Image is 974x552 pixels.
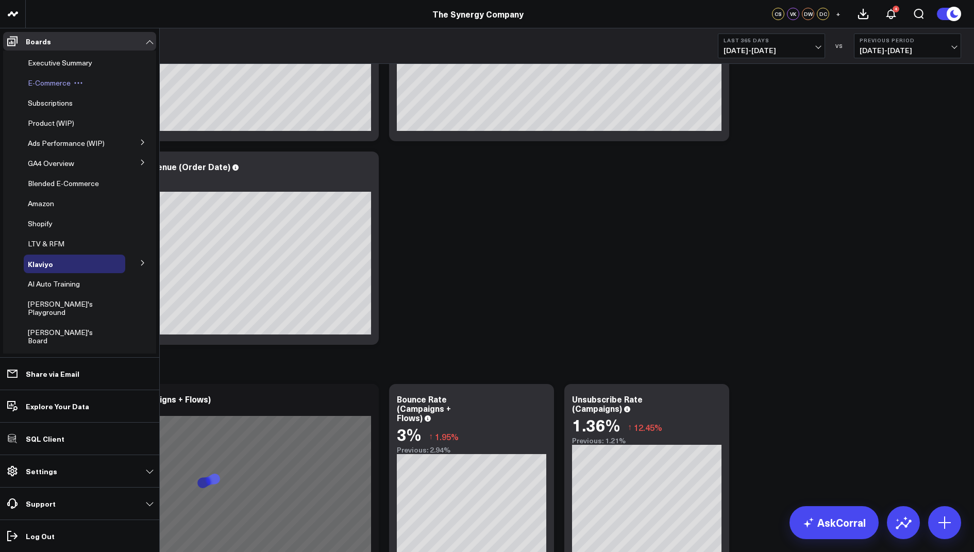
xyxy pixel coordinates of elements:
div: DC [817,8,829,20]
div: Previous: $3.58M [46,183,371,192]
span: [PERSON_NAME]'s Playground [28,299,93,317]
span: Product (WIP) [28,118,74,128]
div: Previous: 1.21% [572,437,721,445]
div: 4 [893,6,899,12]
a: AskCorral [790,506,879,539]
span: Shopify [28,219,53,228]
span: Executive Summary [28,58,92,68]
span: + [836,10,841,18]
span: GA4 Overview [28,158,74,168]
a: The Synergy Company [432,8,524,20]
p: Support [26,499,56,508]
div: Previous: 2.94% [397,446,546,454]
div: VK [787,8,799,20]
span: [PERSON_NAME]'s Board [28,327,93,345]
button: + [832,8,844,20]
a: SQL Client [3,429,156,448]
span: ↑ [628,421,632,434]
div: Bounce Rate (Campaigns + Flows) [397,393,451,423]
div: DW [802,8,814,20]
span: Amazon [28,198,54,208]
a: E-Commerce [28,79,71,87]
a: Log Out [3,527,156,545]
button: Last 365 Days[DATE]-[DATE] [718,34,825,58]
a: Executive Summary [28,59,92,67]
span: LTV & RFM [28,239,64,248]
div: Unsubscribe Rate (Campaigns) [572,393,643,414]
span: AI Auto Training [28,279,80,289]
a: Shopify [28,220,53,228]
a: [PERSON_NAME]'s Board [28,328,110,345]
a: AI Auto Training [28,280,80,288]
span: Ads Performance (WIP) [28,138,105,148]
p: Share via Email [26,370,79,378]
a: Klaviyo [28,260,53,268]
span: [DATE] - [DATE] [860,46,955,55]
button: Previous Period[DATE]-[DATE] [854,34,961,58]
a: Amazon [28,199,54,208]
a: GA4 Overview [28,159,74,168]
span: Blended E-Commerce [28,178,99,188]
span: Subscriptions [28,98,73,108]
p: Explore Your Data [26,402,89,410]
div: CS [772,8,784,20]
a: [PERSON_NAME]'s Playground [28,300,113,316]
span: 12.45% [634,422,662,433]
span: [DATE] - [DATE] [724,46,819,55]
p: Log Out [26,532,55,540]
a: Subscriptions [28,99,73,107]
b: Previous Period [860,37,955,43]
a: Ads Performance (WIP) [28,139,105,147]
span: Klaviyo [28,259,53,269]
div: 3% [397,425,421,443]
span: ↑ [429,430,433,443]
div: 1.36% [572,415,620,434]
span: 1.95% [435,431,459,442]
a: Product (WIP) [28,119,74,127]
div: VS [830,43,849,49]
span: E-Commerce [28,78,71,88]
p: SQL Client [26,434,64,443]
p: Boards [26,37,51,45]
a: Blended E-Commerce [28,179,99,188]
b: Last 365 Days [724,37,819,43]
p: Settings [26,467,57,475]
a: LTV & RFM [28,240,64,248]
